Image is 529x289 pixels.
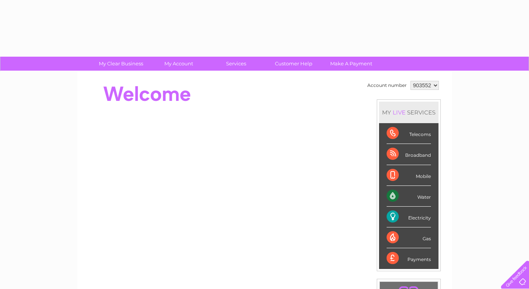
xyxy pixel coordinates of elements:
[365,79,409,92] td: Account number
[387,227,431,248] div: Gas
[387,186,431,207] div: Water
[391,109,407,116] div: LIVE
[387,248,431,269] div: Payments
[387,144,431,165] div: Broadband
[205,57,267,71] a: Services
[387,207,431,227] div: Electricity
[90,57,152,71] a: My Clear Business
[379,102,438,123] div: MY SERVICES
[147,57,210,71] a: My Account
[262,57,325,71] a: Customer Help
[387,123,431,144] div: Telecoms
[387,165,431,186] div: Mobile
[320,57,382,71] a: Make A Payment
